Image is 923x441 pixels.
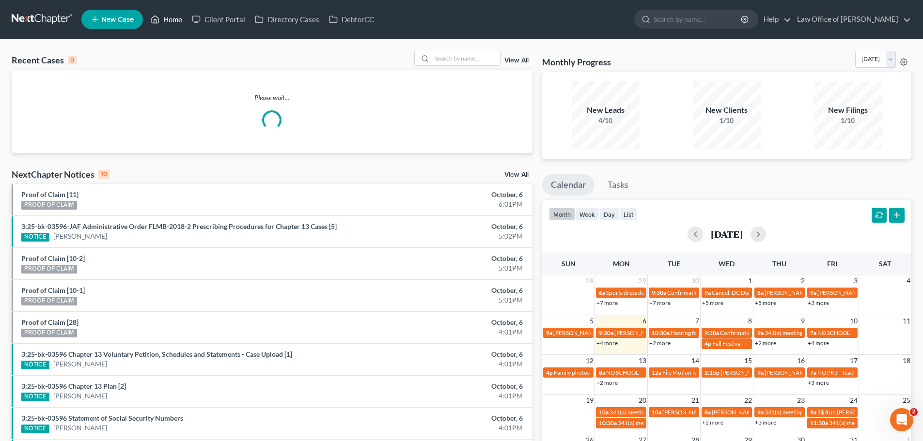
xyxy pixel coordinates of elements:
a: 3:25-bk-03596-JAF Administrative Order FLMB-2018-2 Prescribing Procedures for Chapter 13 Cases [5] [21,222,337,230]
span: 341(a) meeting for [PERSON_NAME] [610,409,703,416]
a: Law Office of [PERSON_NAME] [792,11,911,28]
a: +3 more [808,299,829,306]
button: day [599,208,619,221]
button: week [575,208,599,221]
span: [PERSON_NAME] [PHONE_NUMBER] [765,289,862,296]
span: 29 [638,275,647,287]
a: +4 more [808,339,829,347]
span: 10 [849,315,859,327]
a: Client Portal [187,11,250,28]
div: New Filings [814,105,882,116]
div: 4/10 [572,116,640,125]
span: 10a [599,409,609,416]
span: 9a [546,329,552,336]
span: 21 [690,395,700,406]
a: View All [504,171,529,178]
span: 9:30a [652,289,666,296]
div: New Clients [693,105,761,116]
div: PROOF OF CLAIM [21,265,77,274]
a: +2 more [649,339,671,347]
span: New Case [101,16,134,23]
span: Fall Festival [712,340,742,347]
span: 7 [694,315,700,327]
a: 3:25-bk-03596 Chapter 13 Plan [2] [21,382,126,390]
span: 15 [743,355,753,366]
button: list [619,208,638,221]
span: 14 [690,355,700,366]
div: NextChapter Notices [12,168,110,180]
a: Directory Cases [250,11,324,28]
span: Hearing for [PERSON_NAME] [671,329,746,336]
input: Search by name... [654,10,742,28]
a: +2 more [702,419,723,426]
span: [PERSON_NAME] [PHONE_NUMBER] [817,289,915,296]
span: 10:30a [599,419,617,426]
div: 10 [98,170,110,179]
span: [PERSON_NAME] JCRM training day ?? [765,369,863,376]
span: [PERSON_NAME] Hair appt [662,409,733,416]
span: 9:30a [599,329,613,336]
span: Thu [772,259,786,268]
span: 6a [599,289,605,296]
div: October, 6 [362,254,523,263]
span: 24 [849,395,859,406]
a: +4 more [596,339,618,347]
span: 341(a) meeting for [PERSON_NAME] [618,419,711,426]
span: 8a [599,369,605,376]
div: 5:02PM [362,231,523,241]
div: PROOF OF CLAIM [21,297,77,305]
span: 4p [704,340,711,347]
span: Confirmation hearing for [PERSON_NAME] [667,289,777,296]
a: 3:25-bk-03596 Statement of Social Security Numbers [21,414,183,422]
h2: [DATE] [711,229,743,239]
div: 5:01PM [362,295,523,305]
span: 7a [810,369,816,376]
a: DebtorCC [324,11,379,28]
div: October, 6 [362,413,523,423]
div: Recent Cases [12,54,77,66]
span: 5 [589,315,594,327]
span: Sat [879,259,891,268]
a: Home [146,11,187,28]
h3: Monthly Progress [542,56,611,68]
div: October, 6 [362,318,523,327]
span: Fri [827,259,837,268]
a: Proof of Claim [10-1] [21,286,85,294]
input: Search by name... [432,51,500,65]
a: Help [759,11,791,28]
div: New Leads [572,105,640,116]
a: Proof of Claim [11] [21,190,78,198]
span: Sun [562,259,576,268]
a: +2 more [755,339,776,347]
div: NOTICE [21,425,49,433]
span: 9 [800,315,806,327]
iframe: Intercom live chat [890,408,913,431]
span: 30 [690,275,700,287]
div: 4:01PM [362,359,523,369]
a: [PERSON_NAME] [53,423,107,433]
span: Cancel: DC Dental Appt [PERSON_NAME] [712,289,818,296]
div: 1/10 [814,116,882,125]
span: 9a [757,409,764,416]
div: October, 6 [362,222,523,231]
span: 10:30a [652,329,670,336]
span: 2:15p [704,369,720,376]
a: +3 more [755,419,776,426]
span: 7a [810,329,816,336]
a: +2 more [596,379,618,386]
span: 4p [546,369,553,376]
a: Tasks [599,174,637,196]
span: 2 [800,275,806,287]
a: View All [504,57,529,64]
span: 25 [902,395,911,406]
div: October, 6 [362,286,523,295]
span: 1 [747,275,753,287]
span: 341(a) meeting for [PERSON_NAME] [765,329,858,336]
div: 4:01PM [362,423,523,433]
span: NO PK3 - Teacher conference day [817,369,902,376]
span: Mon [613,259,630,268]
span: Wed [719,259,735,268]
a: Calendar [542,174,594,196]
span: 9a [757,369,764,376]
span: [PERSON_NAME] [EMAIL_ADDRESS][DOMAIN_NAME] [PHONE_NUMBER] [614,329,810,336]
